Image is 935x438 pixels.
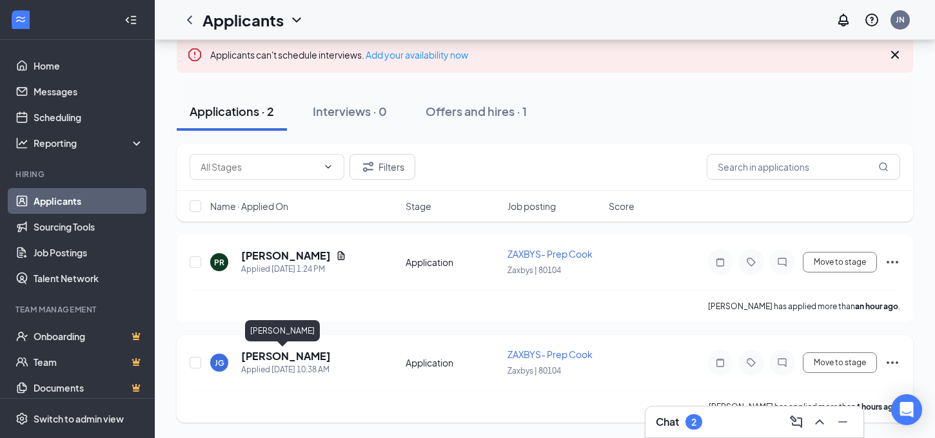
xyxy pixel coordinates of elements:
div: [PERSON_NAME] [245,320,320,341]
svg: MagnifyingGlass [878,162,889,172]
div: Applied [DATE] 1:24 PM [241,263,346,276]
svg: ChatInactive [774,357,790,368]
svg: Filter [360,159,376,175]
div: Application [406,256,500,269]
button: ChevronUp [809,412,830,432]
p: [PERSON_NAME] has applied more than . [709,401,900,412]
svg: Tag [743,357,759,368]
svg: Ellipses [885,355,900,370]
svg: WorkstreamLogo [14,13,27,26]
div: Interviews · 0 [313,103,387,119]
span: Zaxbys | 80104 [507,366,561,376]
svg: Minimize [835,414,851,430]
a: DocumentsCrown [34,375,144,401]
button: ComposeMessage [786,412,807,432]
div: Team Management [15,304,141,315]
svg: Note [713,357,728,368]
p: [PERSON_NAME] has applied more than . [708,301,900,312]
svg: Cross [887,47,903,62]
div: Applications · 2 [190,103,274,119]
a: Scheduling [34,104,144,130]
a: Messages [34,79,144,104]
a: Applicants [34,188,144,214]
svg: Settings [15,412,28,425]
a: Sourcing Tools [34,214,144,240]
div: Open Intercom Messenger [891,394,922,425]
a: Talent Network [34,265,144,291]
div: Hiring [15,169,141,180]
svg: Error [187,47,202,62]
h5: [PERSON_NAME] [241,249,331,263]
span: ZAXBYS- Prep Cook [507,348,593,360]
div: Application [406,356,500,369]
svg: Notifications [836,12,851,28]
svg: ComposeMessage [789,414,804,430]
a: Job Postings [34,240,144,265]
a: Add your availability now [366,49,468,61]
button: Filter Filters [349,154,415,180]
span: ZAXBYS- Prep Cook [507,248,593,260]
span: Name · Applied On [210,200,288,213]
svg: Analysis [15,137,28,149]
span: Zaxbys | 80104 [507,265,561,275]
b: 4 hours ago [856,402,898,412]
button: Move to stage [803,352,877,373]
svg: ChevronLeft [182,12,197,28]
span: Stage [406,200,431,213]
div: 2 [691,417,696,428]
h5: [PERSON_NAME] [241,349,331,363]
svg: Document [336,251,346,261]
div: Offers and hires · 1 [426,103,527,119]
div: Switch to admin view [34,412,124,425]
svg: ChevronDown [289,12,304,28]
div: JN [896,14,905,25]
svg: Collapse [124,14,137,26]
button: Move to stage [803,252,877,272]
svg: Ellipses [885,254,900,270]
div: PR [214,257,224,268]
span: Applicants can't schedule interviews. [210,49,468,61]
a: TeamCrown [34,349,144,375]
svg: Note [713,257,728,267]
a: OnboardingCrown [34,323,144,349]
svg: QuestionInfo [864,12,880,28]
svg: ChatInactive [774,257,790,267]
div: Applied [DATE] 10:38 AM [241,363,331,376]
a: Home [34,53,144,79]
input: Search in applications [707,154,900,180]
h3: Chat [656,415,679,429]
button: Minimize [832,412,853,432]
svg: Tag [743,257,759,267]
input: All Stages [201,160,318,174]
svg: ChevronUp [812,414,827,430]
h1: Applicants [202,9,284,31]
span: Score [609,200,635,213]
div: Reporting [34,137,144,149]
b: an hour ago [855,301,898,311]
svg: ChevronDown [323,162,333,172]
span: Job posting [507,200,556,213]
div: JG [215,357,224,368]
